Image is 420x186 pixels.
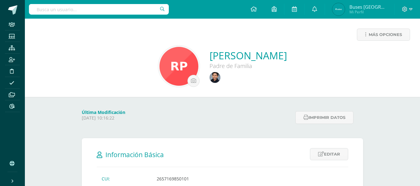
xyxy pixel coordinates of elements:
span: Mi Perfil [349,9,387,15]
div: Padre de Familia [210,62,287,70]
span: Información Básica [105,150,164,159]
img: f5821ecff76bc8152d89c0b6da40257e.png [210,72,220,83]
span: Buses [GEOGRAPHIC_DATA] [349,4,387,10]
a: Más opciones [357,29,410,41]
h4: Última Modificación [82,109,292,115]
span: Más opciones [369,29,402,40]
img: 6c2708255830859565645c92050085da.png [159,47,198,86]
button: Imprimir datos [295,111,353,124]
img: fc6c33b0aa045aa3213aba2fdb094e39.png [332,3,345,16]
td: CUI: [97,173,152,184]
td: 2657169850101 [152,173,304,184]
p: [DATE] 10:16:22 [82,115,292,121]
a: Editar [310,148,348,160]
input: Busca un usuario... [29,4,169,15]
a: [PERSON_NAME] [210,49,287,62]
